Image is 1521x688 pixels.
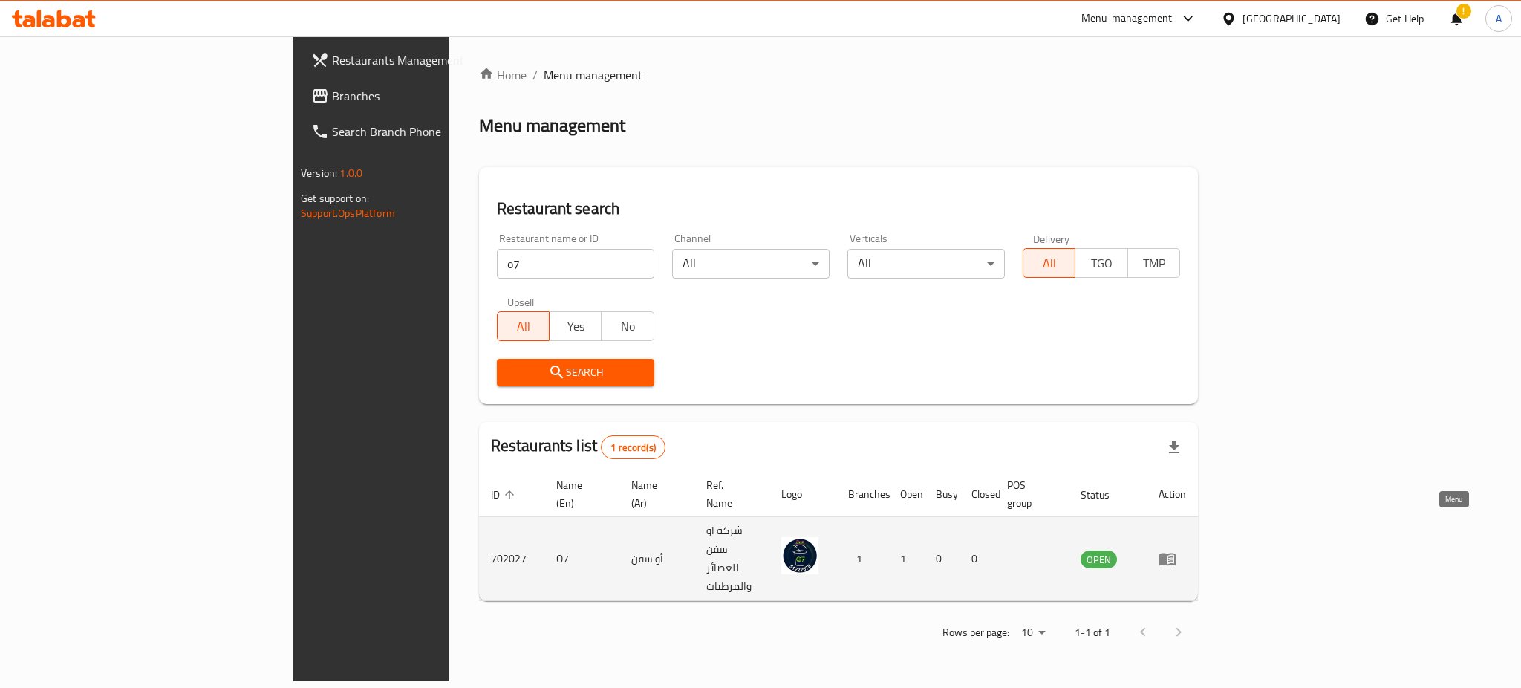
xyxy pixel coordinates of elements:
span: ID [491,486,519,504]
span: TGO [1081,253,1121,274]
th: Branches [836,472,888,517]
input: Search for restaurant name or ID.. [497,249,654,279]
nav: breadcrumb [479,66,1198,84]
div: Menu-management [1081,10,1173,27]
a: Branches [299,78,547,114]
button: No [601,311,654,341]
h2: Restaurant search [497,198,1180,220]
span: Search [509,363,642,382]
div: All [847,249,1005,279]
span: TMP [1134,253,1174,274]
span: A [1496,10,1502,27]
span: All [504,316,544,337]
a: Restaurants Management [299,42,547,78]
td: 1 [888,517,924,601]
div: All [672,249,830,279]
span: Status [1081,486,1129,504]
th: Busy [924,472,960,517]
td: 0 [960,517,995,601]
div: [GEOGRAPHIC_DATA] [1242,10,1341,27]
p: Rows per page: [942,623,1009,642]
div: OPEN [1081,551,1117,568]
label: Upsell [507,296,535,307]
th: Action [1147,472,1198,517]
span: OPEN [1081,551,1117,568]
a: Search Branch Phone [299,114,547,149]
label: Delivery [1033,233,1070,244]
div: Total records count [601,435,665,459]
td: 1 [836,517,888,601]
button: Search [497,359,654,386]
span: POS group [1007,476,1051,512]
button: TMP [1127,248,1180,278]
div: Rows per page: [1015,622,1051,644]
th: Closed [960,472,995,517]
button: All [1023,248,1075,278]
div: Export file [1156,429,1192,465]
span: Menu management [544,66,642,84]
th: Logo [769,472,836,517]
td: 0 [924,517,960,601]
th: Open [888,472,924,517]
span: Restaurants Management [332,51,535,69]
span: 1 record(s) [602,441,665,455]
button: All [497,311,550,341]
span: Ref. Name [706,476,752,512]
p: 1-1 of 1 [1075,623,1110,642]
span: All [1029,253,1069,274]
td: شركة او سفن للعصائر والمرطبات [694,517,769,601]
span: Branches [332,87,535,105]
button: TGO [1075,248,1127,278]
span: Get support on: [301,189,369,208]
table: enhanced table [479,472,1198,601]
span: Version: [301,163,337,183]
span: Name (En) [556,476,602,512]
a: Support.OpsPlatform [301,204,395,223]
h2: Restaurants list [491,435,665,459]
img: O7 [781,537,818,574]
h2: Menu management [479,114,625,137]
span: Search Branch Phone [332,123,535,140]
span: Name (Ar) [631,476,677,512]
td: أو سفن [619,517,694,601]
span: No [608,316,648,337]
span: 1.0.0 [339,163,362,183]
button: Yes [549,311,602,341]
td: O7 [544,517,619,601]
span: Yes [556,316,596,337]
